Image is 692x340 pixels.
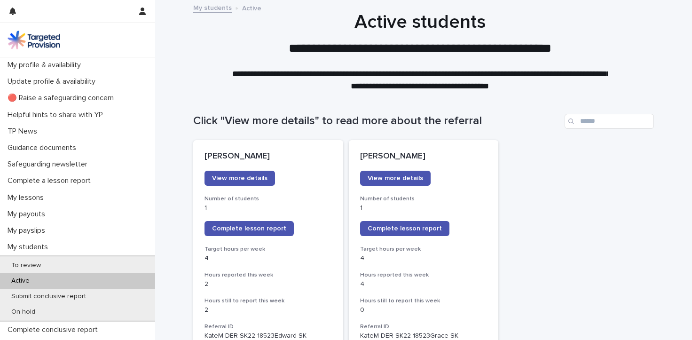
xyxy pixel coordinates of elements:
[4,325,105,334] p: Complete conclusive report
[360,245,488,253] h3: Target hours per week
[212,175,267,182] span: View more details
[204,195,332,203] h3: Number of students
[360,204,488,212] p: 1
[360,271,488,279] h3: Hours reported this week
[4,94,121,103] p: 🔴 Raise a safeguarding concern
[204,306,332,314] p: 2
[8,31,60,49] img: M5nRWzHhSzIhMunXDL62
[360,280,488,288] p: 4
[204,151,332,162] p: [PERSON_NAME]
[193,2,232,13] a: My students
[204,323,332,331] h3: Referral ID
[360,221,449,236] a: Complete lesson report
[204,254,332,262] p: 4
[212,225,286,232] span: Complete lesson report
[360,151,488,162] p: [PERSON_NAME]
[4,61,88,70] p: My profile & availability
[4,226,53,235] p: My payslips
[360,306,488,314] p: 0
[204,204,332,212] p: 1
[4,293,94,300] p: Submit conclusive report
[4,308,43,316] p: On hold
[4,111,110,119] p: Helpful hints to share with YP
[360,171,431,186] a: View more details
[4,210,53,219] p: My payouts
[4,193,51,202] p: My lessons
[368,175,423,182] span: View more details
[204,221,294,236] a: Complete lesson report
[193,114,561,128] h1: Click "View more details" to read more about the referral
[368,225,442,232] span: Complete lesson report
[360,195,488,203] h3: Number of students
[360,323,488,331] h3: Referral ID
[360,297,488,305] h3: Hours still to report this week
[4,127,45,136] p: TP News
[4,143,84,152] p: Guidance documents
[4,243,55,252] p: My students
[4,77,103,86] p: Update profile & availability
[4,160,95,169] p: Safeguarding newsletter
[204,280,332,288] p: 2
[565,114,654,129] input: Search
[204,171,275,186] a: View more details
[204,271,332,279] h3: Hours reported this week
[189,11,650,33] h1: Active students
[204,245,332,253] h3: Target hours per week
[242,2,261,13] p: Active
[360,254,488,262] p: 4
[4,261,48,269] p: To review
[4,176,98,185] p: Complete a lesson report
[204,297,332,305] h3: Hours still to report this week
[4,277,37,285] p: Active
